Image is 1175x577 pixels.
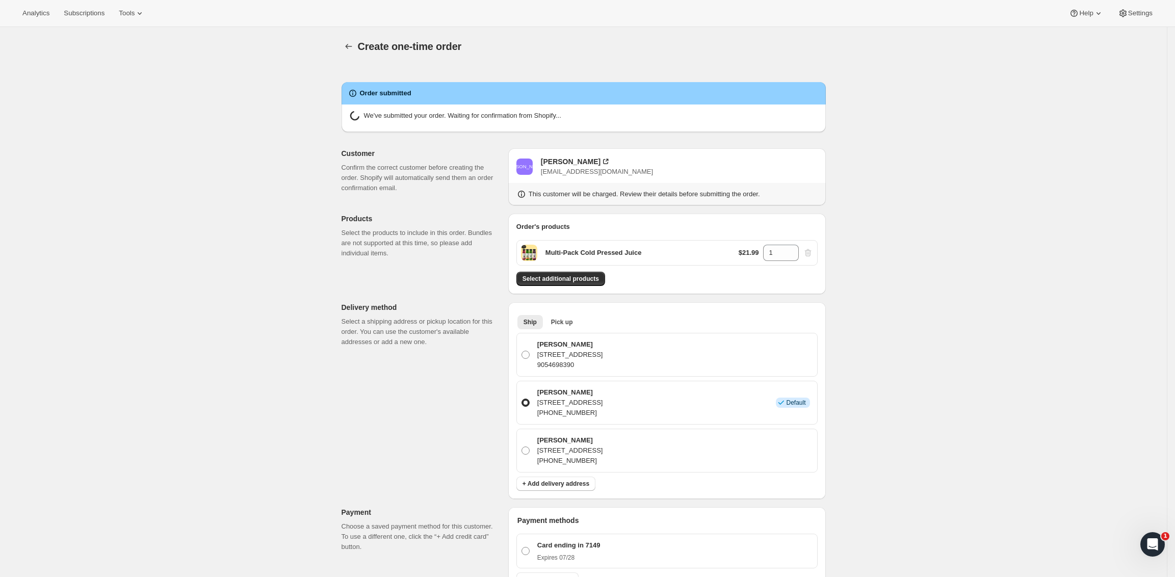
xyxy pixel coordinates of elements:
[537,445,603,456] p: [STREET_ADDRESS]
[1128,9,1153,17] span: Settings
[119,9,135,17] span: Tools
[537,435,603,445] p: [PERSON_NAME]
[516,477,595,491] button: + Add delivery address
[541,156,600,167] div: [PERSON_NAME]
[537,360,603,370] p: 9054698390
[342,521,500,552] p: Choose a saved payment method for this customer. To use a different one, click the “+ Add credit ...
[537,339,603,350] p: [PERSON_NAME]
[739,248,759,258] p: $21.99
[358,41,462,52] span: Create one-time order
[537,540,600,550] p: Card ending in 7149
[64,9,105,17] span: Subscriptions
[537,408,603,418] p: [PHONE_NUMBER]
[22,9,49,17] span: Analytics
[516,272,605,286] button: Select additional products
[342,214,500,224] p: Products
[364,111,561,124] p: We've submitted your order. Waiting for confirmation from Shopify...
[521,245,537,261] span: Default Title
[342,507,500,517] p: Payment
[523,480,589,488] span: + Add delivery address
[545,248,642,258] p: Multi-Pack Cold Pressed Juice
[342,163,500,193] p: Confirm the correct customer before creating the order. Shopify will automatically send them an o...
[342,228,500,258] p: Select the products to include in this order. Bundles are not supported at this time, so please a...
[523,275,599,283] span: Select additional products
[529,189,760,199] p: This customer will be charged. Review their details before submitting the order.
[541,168,653,175] span: [EMAIL_ADDRESS][DOMAIN_NAME]
[58,6,111,20] button: Subscriptions
[537,350,603,360] p: [STREET_ADDRESS]
[1112,6,1159,20] button: Settings
[1063,6,1109,20] button: Help
[524,318,537,326] span: Ship
[537,456,603,466] p: [PHONE_NUMBER]
[504,164,544,169] text: [PERSON_NAME]
[537,387,603,398] p: [PERSON_NAME]
[1140,532,1165,557] iframe: Intercom live chat
[360,88,411,98] h2: Order submitted
[551,318,573,326] span: Pick up
[16,6,56,20] button: Analytics
[516,223,570,230] span: Order's products
[537,398,603,408] p: [STREET_ADDRESS]
[786,399,805,407] span: Default
[342,302,500,312] p: Delivery method
[1079,9,1093,17] span: Help
[1161,532,1169,540] span: 1
[537,554,600,562] p: Expires 07/28
[113,6,151,20] button: Tools
[517,515,818,526] p: Payment methods
[342,148,500,159] p: Customer
[516,159,533,175] span: Laurence Wedderburn
[342,317,500,347] p: Select a shipping address or pickup location for this order. You can use the customer's available...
